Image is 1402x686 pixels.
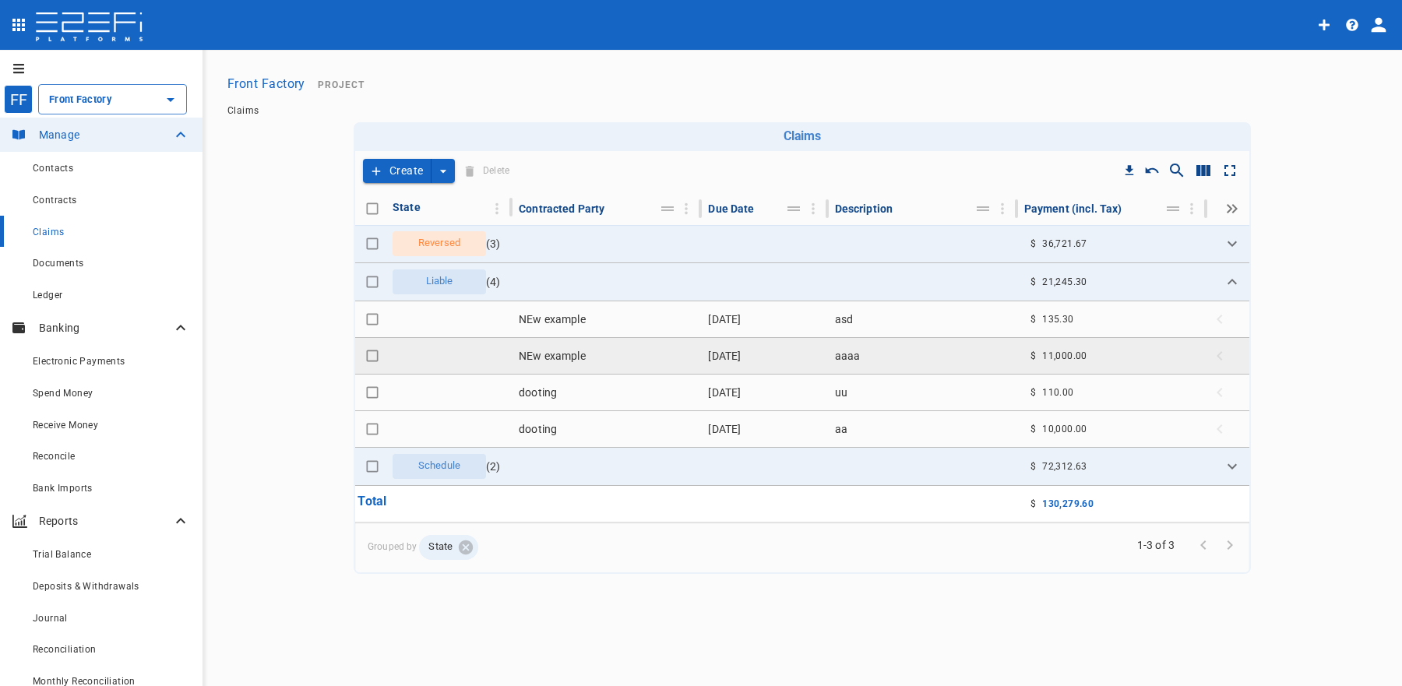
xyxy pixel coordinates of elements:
[432,159,455,183] button: create claim type options
[484,196,509,221] button: Column Actions
[513,301,702,337] td: NEw example
[1042,387,1073,398] span: 110.00
[702,411,828,447] td: [DATE]
[674,196,699,221] button: Column Actions
[1217,157,1243,184] button: Toggle full screen
[33,195,77,206] span: Contracts
[386,263,513,301] td: ( 4 )
[33,644,97,655] span: Reconciliation
[33,290,62,301] span: Ledger
[1209,382,1243,403] span: Expand
[1030,424,1036,434] span: $
[1030,238,1036,249] span: $
[4,85,33,114] div: FF
[419,540,462,554] span: State
[972,198,994,220] button: Move
[33,388,93,399] span: Spend Money
[361,382,383,403] span: Toggle select row
[318,79,365,90] span: Project
[1221,202,1243,214] span: Expand all
[657,198,678,220] button: Move
[361,456,383,477] span: Toggle select row
[1221,233,1243,255] button: Expand
[1030,461,1036,472] span: $
[1179,196,1204,221] button: Column Actions
[519,199,604,218] div: Contracted Party
[801,196,826,221] button: Column Actions
[1221,456,1243,477] button: Expand
[1030,276,1036,287] span: $
[1042,276,1087,287] span: 21,245.30
[1042,424,1087,434] span: 10,000.00
[1164,157,1190,184] button: Show/Hide search
[33,420,98,431] span: Receive Money
[39,127,171,142] p: Manage
[1042,498,1094,509] span: 130,279.60
[33,356,125,367] span: Electronic Payments
[702,338,828,374] td: [DATE]
[513,411,702,447] td: dooting
[227,105,259,116] a: Claims
[386,225,513,262] td: ( 3 )
[1030,498,1036,509] span: $
[33,451,76,462] span: Reconcile
[361,308,383,330] span: Toggle select row
[361,271,383,293] span: Toggle select row
[1030,314,1036,325] span: $
[460,159,514,183] span: Delete
[1042,238,1087,249] span: 36,721.67
[1209,418,1243,440] span: Expand
[409,236,470,251] span: Reversed
[45,91,136,107] input: Front Factory
[829,375,1018,410] td: uu
[1030,350,1036,361] span: $
[702,301,828,337] td: [DATE]
[361,345,383,367] span: Toggle select row
[361,418,383,440] span: Toggle select row
[33,163,73,174] span: Contacts
[702,375,828,410] td: [DATE]
[33,581,139,592] span: Deposits & Withdrawals
[363,159,455,183] div: create claim type
[829,301,1018,337] td: asd
[227,105,1377,116] nav: breadcrumb
[1042,461,1087,472] span: 72,312.63
[39,320,171,336] p: Banking
[360,128,1245,143] h6: Claims
[835,199,893,218] div: Description
[513,338,702,374] td: NEw example
[33,258,84,269] span: Documents
[1162,198,1184,220] button: Move
[1131,537,1181,553] span: 1-3 of 3
[419,535,478,560] div: State
[1217,536,1243,551] span: Go to next page
[386,448,513,485] td: ( 2 )
[393,198,421,216] div: State
[368,535,1224,560] span: Grouped by
[1118,160,1140,181] button: Download CSV
[417,274,463,289] span: Liable
[513,375,702,410] td: dooting
[829,338,1018,374] td: aaaa
[1190,536,1217,551] span: Go to previous page
[990,196,1015,221] button: Column Actions
[1209,308,1243,330] span: Expand
[363,159,432,183] button: Create
[33,483,93,494] span: Bank Imports
[361,233,383,255] span: Toggle select row
[1209,345,1243,367] span: Expand
[33,549,91,560] span: Trial Balance
[39,513,171,529] p: Reports
[708,199,754,218] div: Due Date
[33,227,64,237] span: Claims
[1024,199,1122,218] div: Payment (incl. Tax)
[1030,387,1036,398] span: $
[33,613,68,624] span: Journal
[1221,271,1243,293] button: Expand
[1140,159,1164,182] button: Reset Sorting
[361,198,383,220] span: Toggle select all
[1190,157,1217,184] button: Show/Hide columns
